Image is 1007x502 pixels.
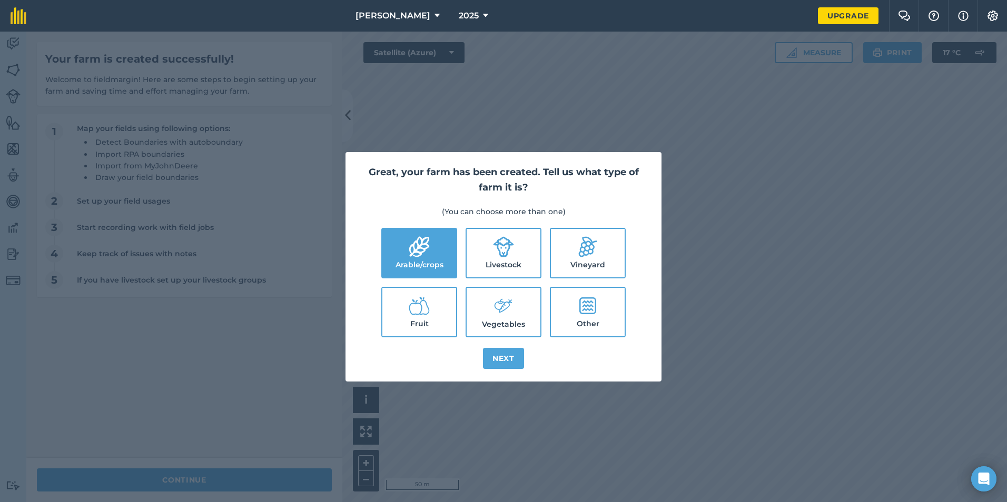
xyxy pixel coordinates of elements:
[958,9,969,22] img: svg+xml;base64,PHN2ZyB4bWxucz0iaHR0cDovL3d3dy53My5vcmcvMjAwMC9zdmciIHdpZHRoPSIxNyIgaGVpZ2h0PSIxNy...
[11,7,26,24] img: fieldmargin Logo
[971,466,996,491] div: Open Intercom Messenger
[358,165,649,195] h2: Great, your farm has been created. Tell us what type of farm it is?
[898,11,911,21] img: Two speech bubbles overlapping with the left bubble in the forefront
[356,9,430,22] span: [PERSON_NAME]
[551,288,625,336] label: Other
[986,11,999,21] img: A cog icon
[483,348,524,369] button: Next
[467,229,540,277] label: Livestock
[927,11,940,21] img: A question mark icon
[818,7,878,24] a: Upgrade
[382,229,456,277] label: Arable/crops
[358,206,649,217] p: (You can choose more than one)
[382,288,456,336] label: Fruit
[551,229,625,277] label: Vineyard
[459,9,479,22] span: 2025
[467,288,540,336] label: Vegetables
